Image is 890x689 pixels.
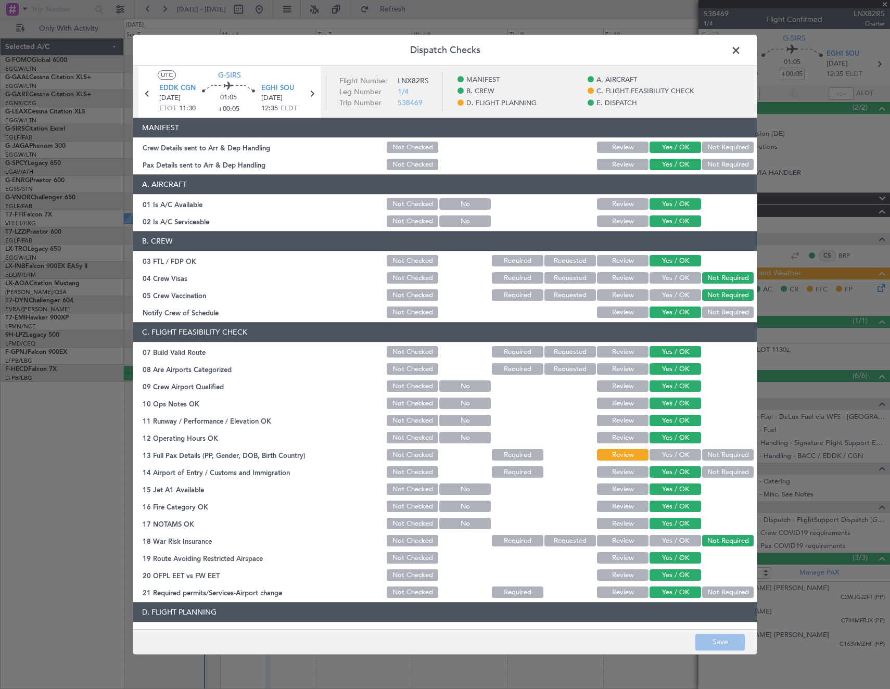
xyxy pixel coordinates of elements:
button: Not Required [702,290,754,301]
button: Yes / OK [650,199,701,210]
button: Yes / OK [650,216,701,227]
button: Not Required [702,467,754,478]
button: Not Required [702,273,754,284]
button: Yes / OK [650,484,701,495]
button: Not Required [702,535,754,547]
button: Yes / OK [650,535,701,547]
button: Not Required [702,450,754,461]
button: Yes / OK [650,553,701,564]
button: Yes / OK [650,450,701,461]
button: Yes / OK [650,467,701,478]
button: Yes / OK [650,290,701,301]
button: Not Required [702,307,754,318]
button: Not Required [702,142,754,154]
button: Yes / OK [650,398,701,410]
button: Yes / OK [650,518,701,530]
button: Yes / OK [650,381,701,392]
button: Yes / OK [650,432,701,444]
button: Yes / OK [650,159,701,171]
button: Yes / OK [650,307,701,318]
button: Yes / OK [650,347,701,358]
button: Yes / OK [650,587,701,598]
button: Yes / OK [650,256,701,267]
button: Yes / OK [650,364,701,375]
button: Yes / OK [650,142,701,154]
button: Yes / OK [650,570,701,581]
button: Not Required [702,587,754,598]
header: Dispatch Checks [133,35,757,66]
button: Yes / OK [650,501,701,513]
button: Not Required [702,159,754,171]
button: Yes / OK [650,415,701,427]
button: Yes / OK [650,273,701,284]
